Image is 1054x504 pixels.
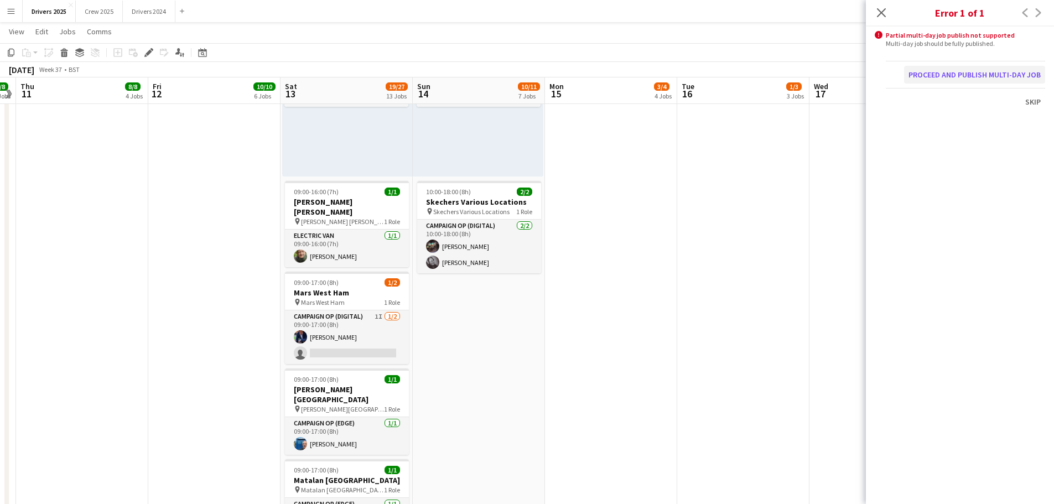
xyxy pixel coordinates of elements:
[9,27,24,37] span: View
[417,197,541,207] h3: Skechers Various Locations
[125,82,141,91] span: 8/8
[87,27,112,37] span: Comms
[301,298,345,306] span: Mars West Ham
[680,87,694,100] span: 16
[518,92,539,100] div: 7 Jobs
[385,375,400,383] span: 1/1
[294,188,339,196] span: 09:00-16:00 (7h)
[384,486,400,494] span: 1 Role
[417,81,430,91] span: Sun
[294,466,339,474] span: 09:00-17:00 (8h)
[285,310,409,364] app-card-role: Campaign Op (Digital)1I1/209:00-17:00 (8h)[PERSON_NAME]
[31,24,53,39] a: Edit
[518,82,540,91] span: 10/11
[386,92,407,100] div: 13 Jobs
[384,217,400,226] span: 1 Role
[285,181,409,267] app-job-card: 09:00-16:00 (7h)1/1[PERSON_NAME] [PERSON_NAME] [PERSON_NAME] [PERSON_NAME]1 RoleElectric Van1/109...
[20,81,34,91] span: Thu
[417,220,541,273] app-card-role: Campaign Op (Digital)2/210:00-18:00 (8h)[PERSON_NAME][PERSON_NAME]
[904,66,1045,84] button: Proceed and publish multi-day job
[301,486,384,494] span: Matalan [GEOGRAPHIC_DATA]
[285,81,297,91] span: Sat
[516,207,532,216] span: 1 Role
[285,385,409,404] h3: [PERSON_NAME][GEOGRAPHIC_DATA]
[886,39,1045,48] div: Multi-day job should be fully published.
[814,81,828,91] span: Wed
[59,27,76,37] span: Jobs
[517,188,532,196] span: 2/2
[151,87,162,100] span: 12
[76,1,123,22] button: Crew 2025
[384,298,400,306] span: 1 Role
[285,197,409,217] h3: [PERSON_NAME] [PERSON_NAME]
[82,24,116,39] a: Comms
[886,31,1045,39] div: Partial multi-day job publish not supported
[787,92,804,100] div: 3 Jobs
[285,272,409,364] app-job-card: 09:00-17:00 (8h)1/2Mars West Ham Mars West Ham1 RoleCampaign Op (Digital)1I1/209:00-17:00 (8h)[PE...
[69,65,80,74] div: BST
[301,405,384,413] span: [PERSON_NAME][GEOGRAPHIC_DATA]
[55,24,80,39] a: Jobs
[384,405,400,413] span: 1 Role
[385,278,400,287] span: 1/2
[126,92,143,100] div: 4 Jobs
[433,207,510,216] span: Skechers Various Locations
[812,87,828,100] span: 17
[655,92,672,100] div: 4 Jobs
[682,81,694,91] span: Tue
[294,278,339,287] span: 09:00-17:00 (8h)
[285,288,409,298] h3: Mars West Ham
[283,87,297,100] span: 13
[548,87,564,100] span: 15
[294,375,339,383] span: 09:00-17:00 (8h)
[385,466,400,474] span: 1/1
[37,65,64,74] span: Week 37
[254,92,275,100] div: 6 Jobs
[786,82,802,91] span: 1/3
[1021,93,1045,111] button: Skip
[416,87,430,100] span: 14
[35,27,48,37] span: Edit
[385,188,400,196] span: 1/1
[417,181,541,273] app-job-card: 10:00-18:00 (8h)2/2Skechers Various Locations Skechers Various Locations1 RoleCampaign Op (Digita...
[253,82,276,91] span: 10/10
[285,475,409,485] h3: Matalan [GEOGRAPHIC_DATA]
[19,87,34,100] span: 11
[654,82,669,91] span: 3/4
[285,417,409,455] app-card-role: Campaign Op (Edge)1/109:00-17:00 (8h)[PERSON_NAME]
[9,64,34,75] div: [DATE]
[123,1,175,22] button: Drivers 2024
[153,81,162,91] span: Fri
[285,230,409,267] app-card-role: Electric Van1/109:00-16:00 (7h)[PERSON_NAME]
[23,1,76,22] button: Drivers 2025
[866,6,1054,20] h3: Error 1 of 1
[301,217,384,226] span: [PERSON_NAME] [PERSON_NAME]
[4,24,29,39] a: View
[386,82,408,91] span: 19/27
[285,368,409,455] app-job-card: 09:00-17:00 (8h)1/1[PERSON_NAME][GEOGRAPHIC_DATA] [PERSON_NAME][GEOGRAPHIC_DATA]1 RoleCampaign Op...
[426,188,471,196] span: 10:00-18:00 (8h)
[549,81,564,91] span: Mon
